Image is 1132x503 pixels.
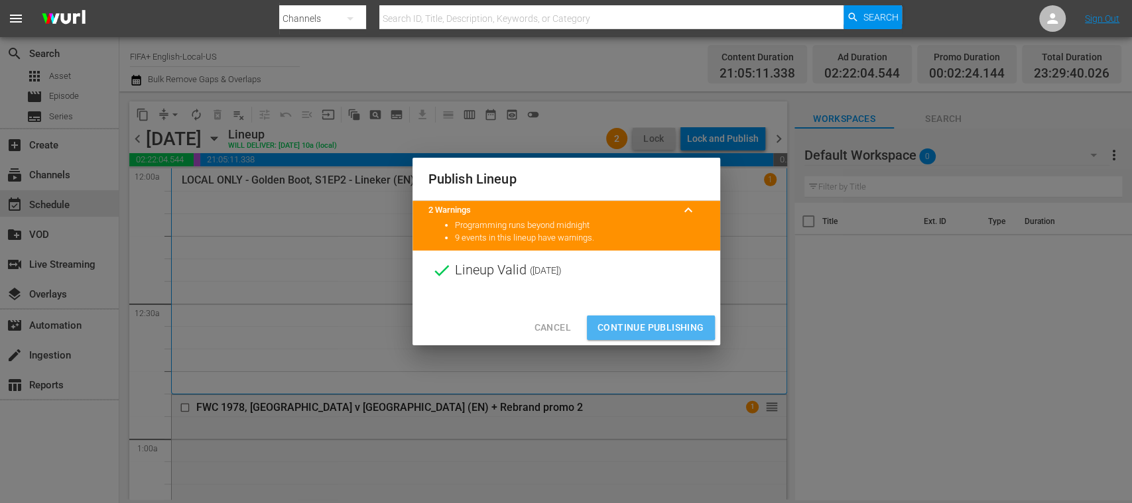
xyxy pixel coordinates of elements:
[534,319,570,336] span: Cancel
[863,5,898,29] span: Search
[412,251,720,290] div: Lineup Valid
[530,260,562,280] span: ( [DATE] )
[523,315,581,340] button: Cancel
[597,319,704,336] span: Continue Publishing
[587,315,715,340] button: Continue Publishing
[1085,13,1119,24] a: Sign Out
[32,3,95,34] img: ans4CAIJ8jUAAAAAAAAAAAAAAAAAAAAAAAAgQb4GAAAAAAAAAAAAAAAAAAAAAAAAJMjXAAAAAAAAAAAAAAAAAAAAAAAAgAT5G...
[8,11,24,27] span: menu
[428,204,672,217] title: 2 Warnings
[672,194,704,226] button: keyboard_arrow_up
[455,219,704,232] li: Programming runs beyond midnight
[455,232,704,245] li: 9 events in this lineup have warnings.
[428,168,704,190] h2: Publish Lineup
[680,202,696,218] span: keyboard_arrow_up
